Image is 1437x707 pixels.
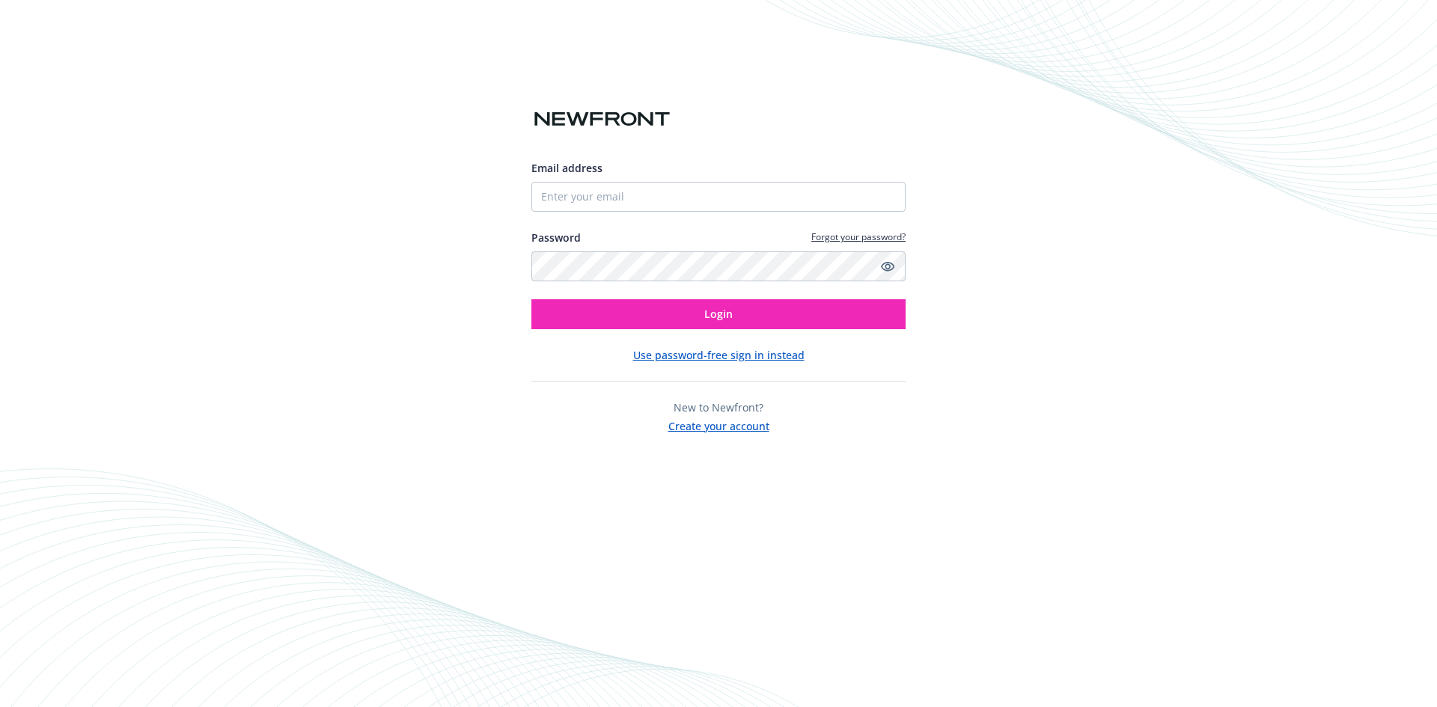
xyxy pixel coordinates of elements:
img: Newfront logo [531,106,673,132]
span: Email address [531,161,602,175]
a: Show password [879,257,897,275]
input: Enter your email [531,182,906,212]
label: Password [531,230,581,245]
button: Create your account [668,415,769,434]
a: Forgot your password? [811,230,906,243]
button: Use password-free sign in instead [633,347,805,363]
button: Login [531,299,906,329]
input: Enter your password [531,251,906,281]
span: Login [704,307,733,321]
span: New to Newfront? [674,400,763,414]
